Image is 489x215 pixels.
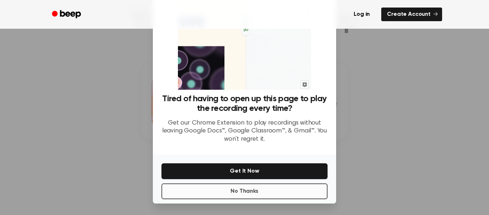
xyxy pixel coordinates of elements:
[47,8,87,22] a: Beep
[381,8,442,21] a: Create Account
[347,6,377,23] a: Log in
[161,94,328,113] h3: Tired of having to open up this page to play the recording every time?
[161,119,328,144] p: Get our Chrome Extension to play recordings without leaving Google Docs™, Google Classroom™, & Gm...
[161,183,328,199] button: No Thanks
[161,163,328,179] button: Get It Now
